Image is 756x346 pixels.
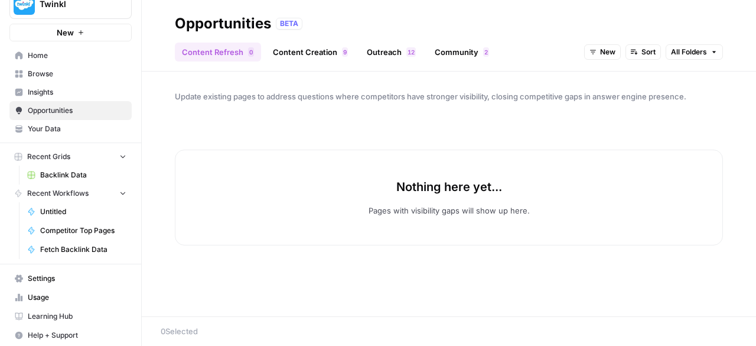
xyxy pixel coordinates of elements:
span: Help + Support [28,330,126,341]
span: Sort [641,47,656,57]
a: Untitled [22,202,132,221]
span: Usage [28,292,126,303]
a: Settings [9,269,132,288]
div: Opportunities [175,14,271,33]
span: New [600,47,615,57]
button: Sort [625,44,661,60]
a: Fetch Backlink Data [22,240,132,259]
a: Learning Hub [9,307,132,326]
span: Recent Workflows [27,188,89,199]
span: 1 [408,47,411,57]
span: 9 [343,47,347,57]
span: Opportunities [28,105,126,116]
div: 0 [248,47,254,57]
span: Backlink Data [40,170,126,180]
a: Content Refresh0 [175,43,261,62]
span: Insights [28,87,126,98]
span: New [57,27,74,38]
span: Competitor Top Pages [40,225,126,236]
span: Home [28,50,126,61]
span: Settings [28,273,126,284]
button: Help + Support [9,326,132,345]
a: Home [9,46,132,65]
a: Community2 [428,43,496,62]
span: 2 [411,47,415,57]
span: Browse [28,69,126,79]
a: Your Data [9,119,132,138]
span: Update existing pages to address questions where competitors have stronger visibility, closing co... [175,90,723,102]
span: All Folders [671,47,707,57]
span: 2 [484,47,488,57]
button: New [9,24,132,41]
a: Insights [9,83,132,102]
div: BETA [276,18,302,30]
a: Content Creation9 [266,43,355,62]
p: Nothing here yet... [396,179,502,195]
button: Recent Grids [9,148,132,166]
a: Opportunities [9,101,132,120]
button: All Folders [666,44,723,60]
span: Fetch Backlink Data [40,244,126,255]
span: Recent Grids [27,151,70,162]
div: 9 [342,47,348,57]
a: Browse [9,64,132,83]
a: Competitor Top Pages [22,221,132,240]
div: 0 Selected [161,325,737,337]
a: Usage [9,288,132,307]
div: 2 [483,47,489,57]
span: 0 [249,47,253,57]
button: Recent Workflows [9,185,132,202]
button: New [584,44,621,60]
span: Untitled [40,206,126,217]
span: Learning Hub [28,311,126,322]
span: Your Data [28,124,126,134]
p: Pages with visibility gaps will show up here. [369,205,530,216]
a: Outreach12 [360,43,423,62]
a: Backlink Data [22,166,132,185]
div: 12 [406,47,416,57]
